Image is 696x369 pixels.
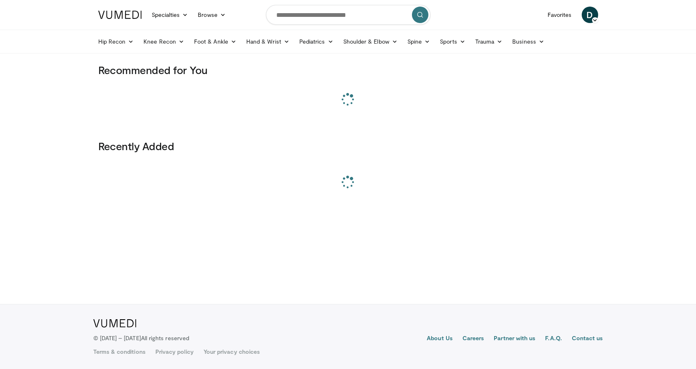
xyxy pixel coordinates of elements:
[93,334,190,342] p: © [DATE] – [DATE]
[189,33,241,50] a: Foot & Ankle
[193,7,231,23] a: Browse
[93,319,136,327] img: VuMedi Logo
[98,11,142,19] img: VuMedi Logo
[93,348,146,356] a: Terms & conditions
[582,7,598,23] a: D
[338,33,402,50] a: Shoulder & Elbow
[93,33,139,50] a: Hip Recon
[139,33,189,50] a: Knee Recon
[572,334,603,344] a: Contact us
[98,139,598,153] h3: Recently Added
[141,334,189,341] span: All rights reserved
[98,63,598,77] h3: Recommended for You
[462,334,484,344] a: Careers
[507,33,549,50] a: Business
[435,33,470,50] a: Sports
[494,334,535,344] a: Partner with us
[470,33,508,50] a: Trauma
[155,348,194,356] a: Privacy policy
[147,7,193,23] a: Specialties
[241,33,294,50] a: Hand & Wrist
[294,33,338,50] a: Pediatrics
[266,5,430,25] input: Search topics, interventions
[543,7,577,23] a: Favorites
[203,348,260,356] a: Your privacy choices
[545,334,562,344] a: F.A.Q.
[402,33,435,50] a: Spine
[427,334,453,344] a: About Us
